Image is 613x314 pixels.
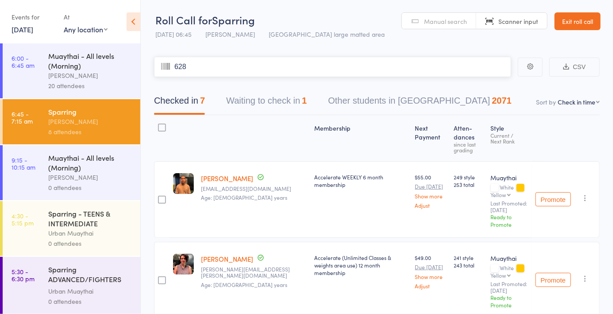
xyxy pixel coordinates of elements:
a: 5:30 -6:30 pmSparring ADVANCED/FIGHTERS (Invite only)Urban Muaythai0 attendees [3,257,140,314]
img: image1725961424.png [173,254,194,275]
a: Adjust [415,202,447,208]
div: Accelerate (Unlimited Classes & weights area use) 12 month membership [315,254,408,276]
a: Exit roll call [555,12,601,30]
div: Sparring ADVANCED/FIGHTERS (Invite only) [48,264,133,286]
small: Luu.Soares@gmail.com [201,266,308,279]
a: Show more [415,193,447,199]
small: Last Promoted: [DATE] [491,281,528,294]
div: Yellow [491,272,506,278]
span: Scanner input [498,17,538,26]
div: 0 attendees [48,296,133,306]
a: Show more [415,274,447,279]
div: Check in time [558,97,595,106]
div: Any location [64,24,108,34]
a: 6:00 -6:45 amMuaythai - All levels (Morning)[PERSON_NAME]20 attendees [3,43,140,98]
div: Urban Muaythai [48,228,133,238]
div: At [64,10,108,24]
time: 6:00 - 6:45 am [12,54,35,69]
img: image1700634121.png [173,173,194,194]
div: Events for [12,10,55,24]
div: Sparring - TEENS & INTERMEDIATE [48,209,133,228]
button: Promote [536,273,571,287]
div: 2071 [492,96,512,105]
a: 4:30 -5:15 pmSparring - TEENS & INTERMEDIATEUrban Muaythai0 attendees [3,201,140,256]
div: Atten­dances [450,119,487,157]
div: Ready to Promote [491,213,528,228]
span: Manual search [424,17,467,26]
small: jase.sri@hotmail.com [201,186,308,192]
small: Due [DATE] [415,264,447,270]
label: Sort by [536,97,556,106]
small: Last Promoted: [DATE] [491,200,528,213]
span: Roll Call for [155,12,212,27]
div: 0 attendees [48,182,133,193]
div: 20 attendees [48,81,133,91]
span: 241 style [454,254,484,261]
div: [PERSON_NAME] [48,70,133,81]
div: 8 attendees [48,127,133,137]
time: 9:15 - 10:15 am [12,156,35,171]
a: 6:45 -7:15 amSparring[PERSON_NAME]8 attendees [3,99,140,144]
input: Scan member card [154,57,511,77]
div: 7 [200,96,205,105]
div: $55.00 [415,173,447,208]
time: 4:30 - 5:15 pm [12,212,34,226]
button: Checked in7 [154,91,205,115]
div: Membership [311,119,412,157]
a: Adjust [415,283,447,289]
div: Next Payment [412,119,450,157]
div: Yellow [491,192,506,198]
div: White [491,184,528,198]
span: Age: [DEMOGRAPHIC_DATA] years [201,194,287,201]
span: Sparring [212,12,255,27]
div: Style [487,119,532,157]
div: [PERSON_NAME] [48,116,133,127]
div: White [491,265,528,278]
a: 9:15 -10:15 amMuaythai - All levels (Morning)[PERSON_NAME]0 attendees [3,145,140,200]
a: [PERSON_NAME] [201,174,253,183]
a: [PERSON_NAME] [201,254,253,264]
div: Ready to Promote [491,294,528,309]
div: $49.00 [415,254,447,289]
div: Muaythai [491,173,528,182]
div: Accelerate WEEKLY 6 month membership [315,173,408,188]
span: 243 total [454,261,484,269]
div: Muaythai [491,254,528,263]
div: since last grading [454,141,484,153]
span: [GEOGRAPHIC_DATA] large matted area [269,30,385,39]
button: Waiting to check in1 [226,91,307,115]
a: [DATE] [12,24,33,34]
div: Muaythai - All levels (Morning) [48,153,133,172]
span: 253 total [454,181,484,188]
div: Current / Next Rank [491,132,528,144]
button: Promote [536,192,571,206]
div: 1 [302,96,307,105]
div: 0 attendees [48,238,133,248]
span: [PERSON_NAME] [205,30,255,39]
div: Urban Muaythai [48,286,133,296]
time: 5:30 - 6:30 pm [12,268,35,282]
div: Muaythai - All levels (Morning) [48,51,133,70]
button: Other students in [GEOGRAPHIC_DATA]2071 [328,91,512,115]
span: [DATE] 06:45 [155,30,192,39]
div: [PERSON_NAME] [48,172,133,182]
span: Age: [DEMOGRAPHIC_DATA] years [201,281,287,288]
div: Sparring [48,107,133,116]
time: 6:45 - 7:15 am [12,110,33,124]
small: Due [DATE] [415,183,447,190]
button: CSV [549,58,600,77]
span: 249 style [454,173,484,181]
